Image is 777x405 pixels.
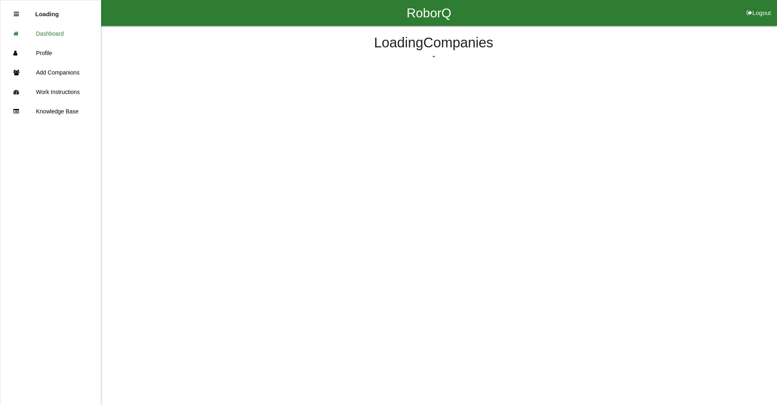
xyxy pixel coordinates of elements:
[14,4,19,24] div: Close
[35,4,59,17] p: Loading
[0,63,101,82] a: Add Companions
[0,82,101,102] a: Work Instructions
[0,24,101,43] a: Dashboard
[121,35,746,51] h4: Loading Companies
[0,102,101,121] a: Knowledge Base
[0,43,101,63] a: Profile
